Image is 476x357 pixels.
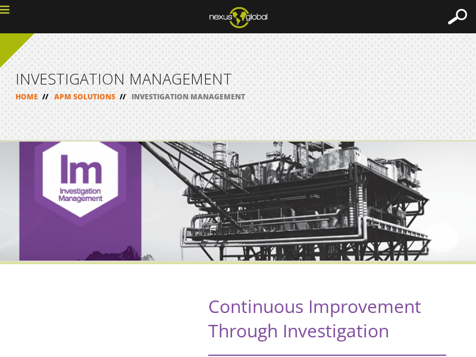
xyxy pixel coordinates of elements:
img: ng_logo_web [200,3,277,32]
span: // [38,92,52,102]
span: // [115,92,130,102]
h1: INVESTIGATION MANAGEMENT [15,71,461,86]
h2: Continuous Improvement Through Investigation [208,294,446,356]
a: HOME [15,92,38,102]
a: APM SOLUTIONS [54,92,115,102]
